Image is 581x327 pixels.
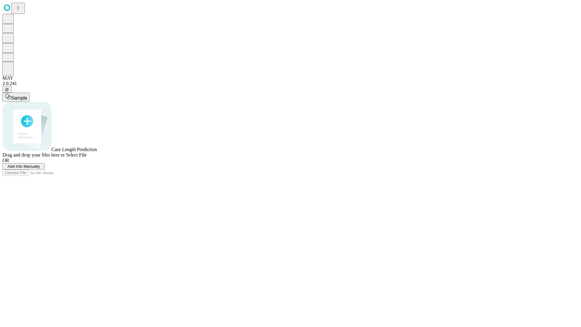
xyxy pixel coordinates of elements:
div: MAY [2,75,579,81]
button: @ [2,86,11,93]
span: @ [5,87,9,92]
span: Sample [11,95,27,101]
span: Select File [66,152,87,157]
span: Drag and drop your files here or [2,152,65,157]
span: OR [2,158,9,163]
span: Add Info Manually [8,164,40,169]
span: Case Length Prediction [51,147,97,152]
div: 2.0.241 [2,81,579,86]
button: Add Info Manually [2,163,45,170]
button: Sample [2,93,30,102]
